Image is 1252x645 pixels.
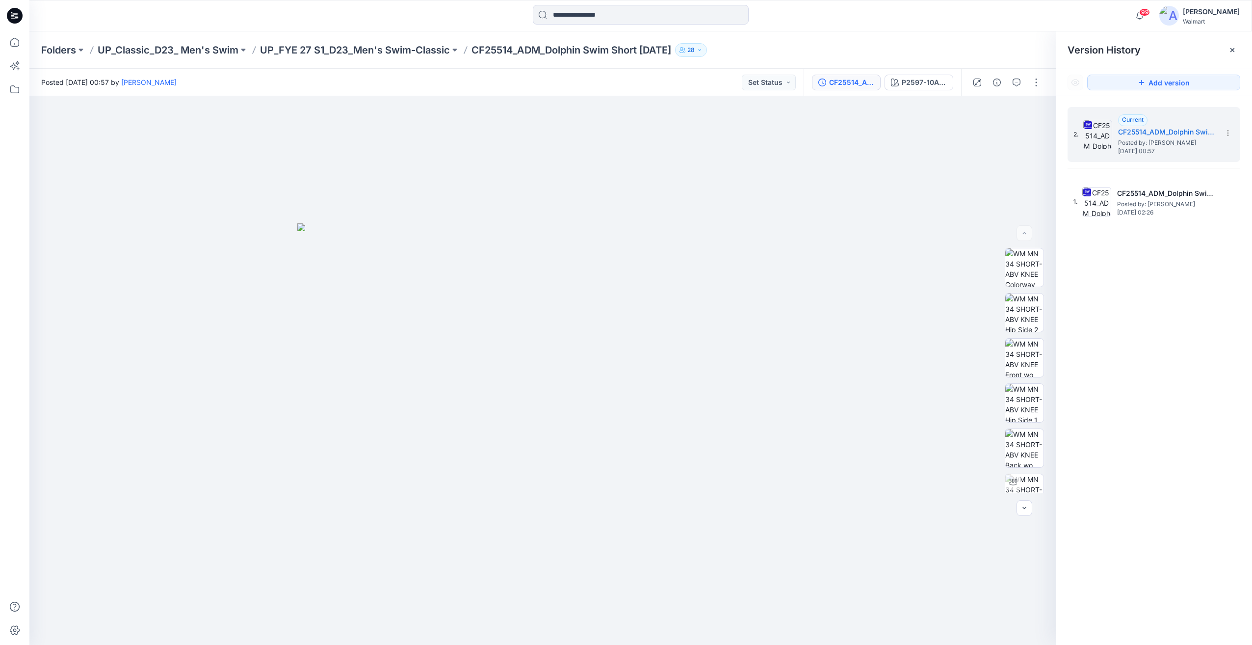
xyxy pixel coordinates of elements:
span: Posted [DATE] 00:57 by [41,77,177,87]
img: WM MN 34 SHORT-ABV KNEE Hip Side 1 wo Avatar [1005,384,1043,422]
img: CF25514_ADM_Dolphin Swim Short 03JUN25 [1083,120,1112,149]
button: Show Hidden Versions [1068,75,1083,90]
a: UP_FYE 27 S1_D23_Men's Swim-Classic [260,43,450,57]
button: Add version [1087,75,1240,90]
img: WM MN 34 SHORT-ABV KNEE Hip Side 2 [1005,294,1043,332]
button: Details [989,75,1005,90]
span: 1. [1073,197,1078,206]
span: Posted by: Chantal Blommerde [1118,138,1216,148]
img: avatar [1159,6,1179,26]
img: WM MN 34 SHORT-ABV KNEE Back wo Avatar [1005,429,1043,467]
button: P2597-10A Midnight Foliage 1 [885,75,953,90]
span: Current [1122,116,1144,123]
img: WM MN 34 SHORT-ABV KNEE Colorway wo Avatar [1005,248,1043,287]
div: P2597-10A Midnight Foliage 1 [902,77,947,88]
span: [DATE] 02:26 [1117,209,1215,216]
a: Folders [41,43,76,57]
img: CF25514_ADM_Dolphin Swim Short 21MAY25 [1082,187,1111,216]
button: Close [1228,46,1236,54]
img: eyJhbGciOiJIUzI1NiIsImtpZCI6IjAiLCJzbHQiOiJzZXMiLCJ0eXAiOiJKV1QifQ.eyJkYXRhIjp7InR5cGUiOiJzdG9yYW... [297,223,788,645]
span: [DATE] 00:57 [1118,148,1216,155]
div: [PERSON_NAME] [1183,6,1240,18]
span: 99 [1139,8,1150,16]
p: 28 [687,45,695,55]
span: Posted by: Chantal Blommerde [1117,199,1215,209]
img: WM MN 34 SHORT-ABV KNEE Turntable with Avatar [1005,474,1043,512]
img: WM MN 34 SHORT-ABV KNEE Front wo Avatar [1005,339,1043,377]
a: UP_Classic_D23_ Men's Swim [98,43,238,57]
h5: CF25514_ADM_Dolphin Swim Short 21MAY25 [1117,188,1215,199]
span: 2. [1073,130,1079,139]
button: CF25514_ADM_Dolphin Swim Short [DATE] [812,75,881,90]
h5: CF25514_ADM_Dolphin Swim Short 03JUN25 [1118,126,1216,138]
a: [PERSON_NAME] [121,78,177,86]
div: Walmart [1183,18,1240,25]
div: CF25514_ADM_Dolphin Swim Short 03JUN25 [829,77,874,88]
p: CF25514_ADM_Dolphin Swim Short [DATE] [471,43,671,57]
button: 28 [675,43,707,57]
span: Version History [1068,44,1141,56]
